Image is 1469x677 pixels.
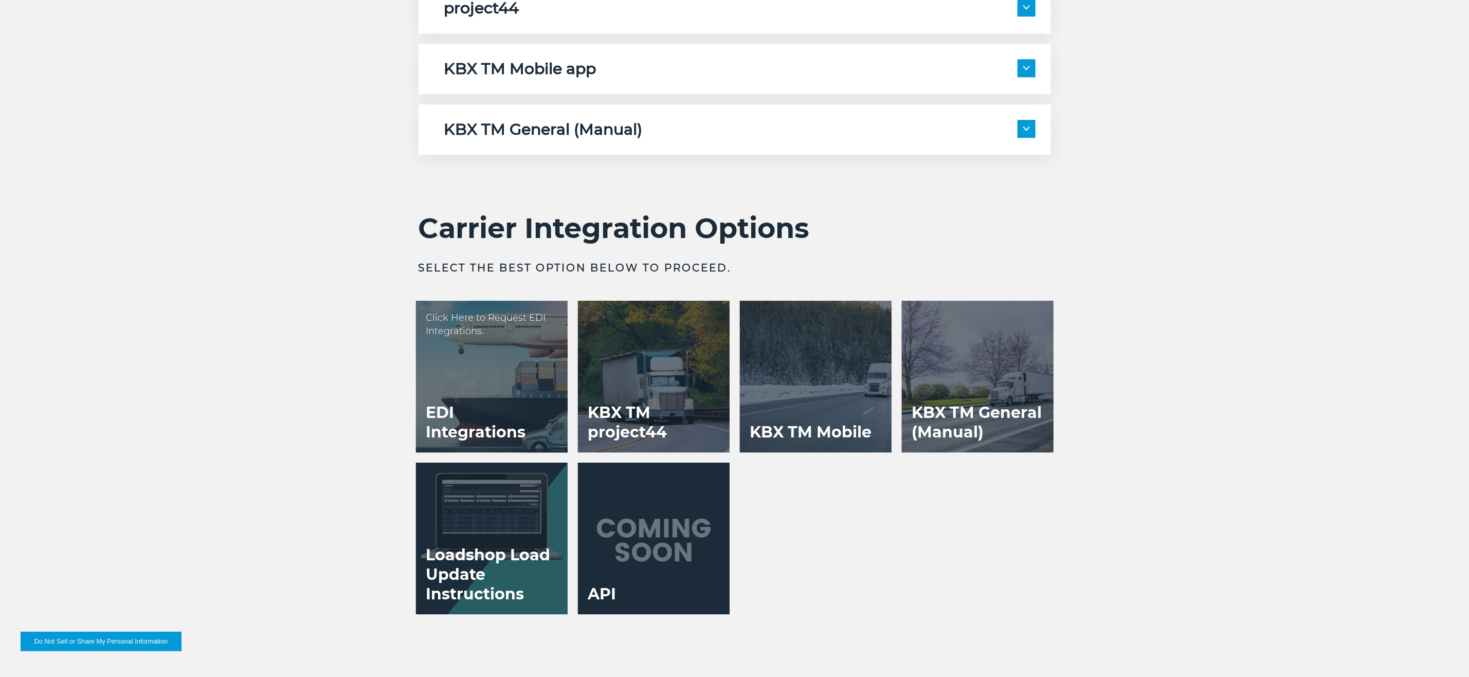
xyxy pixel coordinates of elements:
a: KBX TM Mobile [740,301,892,452]
h3: KBX TM Mobile [740,412,882,452]
a: KBX TM project44 [578,301,730,452]
h3: Select the best option below to proceed. [419,261,1051,275]
button: Do Not Sell or Share My Personal Information [21,632,182,651]
a: KBX TM General (Manual) [902,301,1054,452]
h3: KBX TM project44 [578,393,730,452]
h3: KBX TM General (Manual) [902,393,1054,452]
h5: KBX TM Mobile app [444,59,596,79]
img: arrow [1023,66,1030,70]
a: API [578,463,730,614]
h3: API [578,574,627,614]
h3: Loadshop Load Update Instructions [416,535,568,614]
h5: KBX TM General (Manual) [444,120,643,139]
a: Loadshop Load Update Instructions [416,463,568,614]
h3: EDI Integrations [416,393,568,452]
p: Click Here to Request EDI Integrations. [426,311,557,338]
img: arrow [1023,5,1030,9]
a: EDI Integrations [416,301,568,452]
h2: Carrier Integration Options [419,211,1051,245]
img: arrow [1023,126,1030,131]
